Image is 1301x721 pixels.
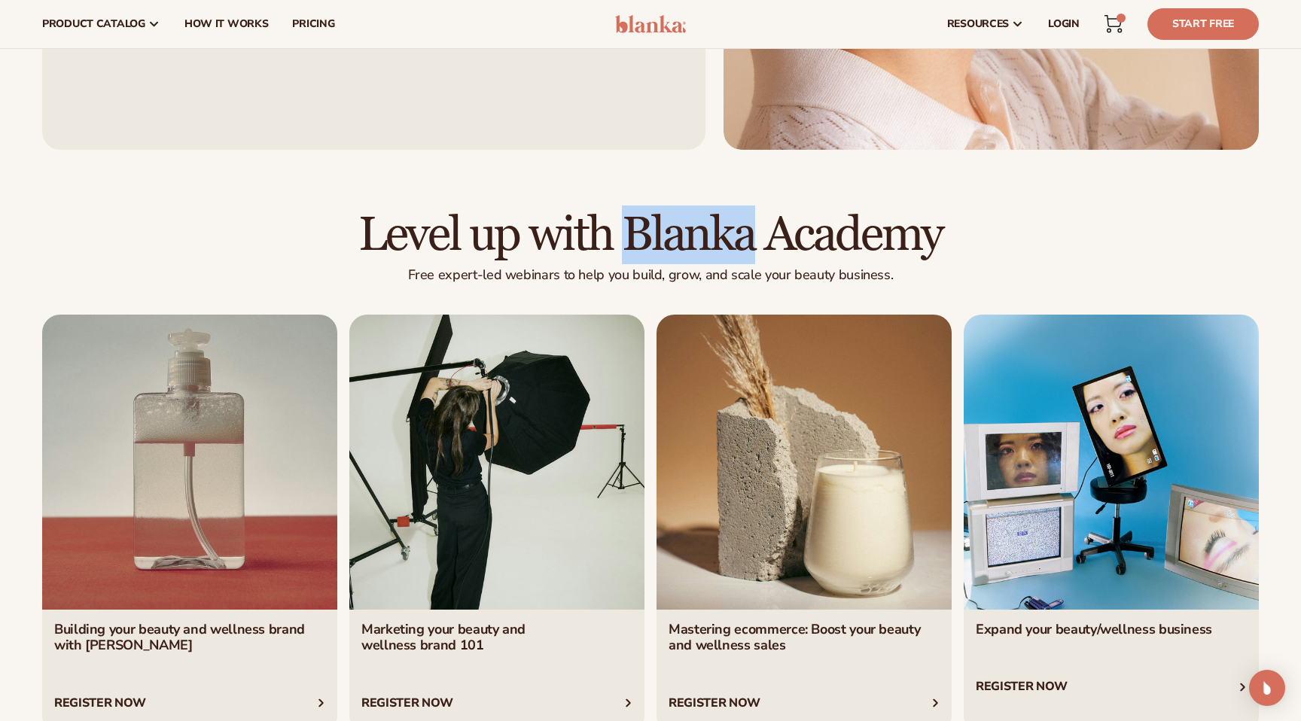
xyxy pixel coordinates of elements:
[1147,8,1259,40] a: Start Free
[615,15,687,33] img: logo
[947,18,1009,30] span: resources
[42,210,1259,260] h2: Level up with Blanka Academy
[292,18,334,30] span: pricing
[42,18,145,30] span: product catalog
[1120,14,1121,23] span: 1
[42,266,1259,284] p: Free expert-led webinars to help you build, grow, and scale your beauty business.
[1048,18,1080,30] span: LOGIN
[1249,670,1285,706] div: Open Intercom Messenger
[184,18,269,30] span: How It Works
